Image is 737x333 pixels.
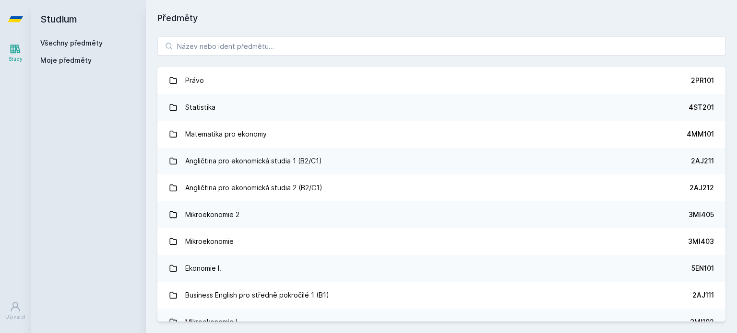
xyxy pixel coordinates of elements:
div: Právo [185,71,204,90]
div: Ekonomie I. [185,259,221,278]
a: Mikroekonomie 3MI403 [157,228,725,255]
a: Angličtina pro ekonomická studia 1 (B2/C1) 2AJ211 [157,148,725,174]
div: Statistika [185,98,215,117]
a: Study [2,38,29,68]
a: Uživatel [2,296,29,325]
a: Matematika pro ekonomy 4MM101 [157,121,725,148]
input: Název nebo ident předmětu… [157,36,725,56]
div: 2AJ211 [691,156,714,166]
div: Matematika pro ekonomy [185,125,267,144]
div: 3MI403 [688,237,714,246]
div: Business English pro středně pokročilé 1 (B1) [185,286,329,305]
div: 2PR101 [691,76,714,85]
a: Všechny předměty [40,39,103,47]
a: Právo 2PR101 [157,67,725,94]
h1: Předměty [157,11,725,25]
div: 2AJ212 [689,183,714,193]
a: Business English pro středně pokročilé 1 (B1) 2AJ111 [157,282,725,309]
div: 3MI405 [689,210,714,219]
div: 4ST201 [689,103,714,112]
div: Angličtina pro ekonomická studia 1 (B2/C1) [185,151,322,171]
a: Angličtina pro ekonomická studia 2 (B2/C1) 2AJ212 [157,174,725,201]
div: Mikroekonomie I [185,312,237,332]
div: 3MI102 [690,317,714,327]
div: Mikroekonomie [185,232,234,251]
a: Statistika 4ST201 [157,94,725,121]
div: 5EN101 [691,264,714,273]
div: Angličtina pro ekonomická studia 2 (B2/C1) [185,178,322,197]
div: 2AJ111 [692,290,714,300]
span: Moje předměty [40,56,92,65]
div: 4MM101 [687,129,714,139]
div: Mikroekonomie 2 [185,205,239,224]
div: Uživatel [5,313,25,321]
div: Study [9,56,23,63]
a: Mikroekonomie 2 3MI405 [157,201,725,228]
a: Ekonomie I. 5EN101 [157,255,725,282]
